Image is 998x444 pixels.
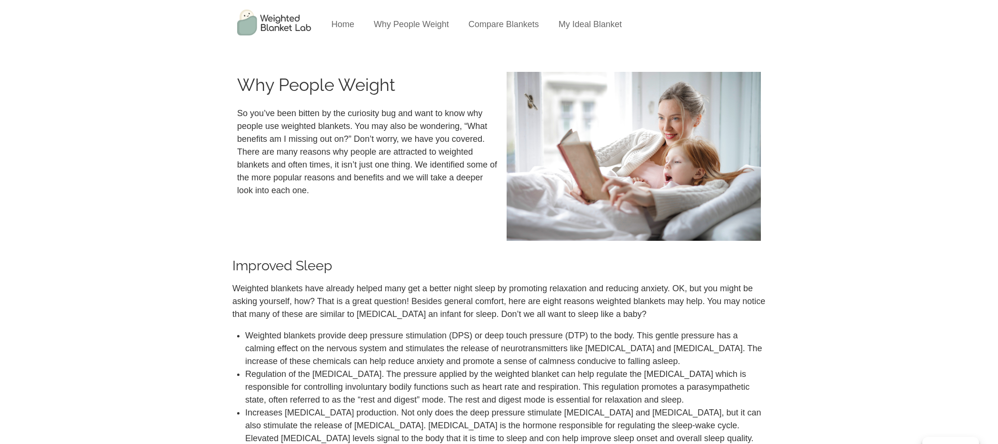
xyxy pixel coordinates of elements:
h2: Improved Sleep [232,259,766,273]
a: Home [331,20,354,29]
h1: Why People Weight [237,72,497,98]
p: So you’ve been bitten by the curiosity bug and want to know why people use weighted blankets. You... [237,107,497,197]
a: Compare Blankets [469,20,539,29]
li: Regulation of the [MEDICAL_DATA]. The pressure applied by the weighted blanket can help regulate ... [245,368,766,406]
a: Why People Weight [374,20,449,29]
p: Weighted blankets have already helped many get a better night sleep by promoting relaxation and r... [232,282,766,321]
a: My Ideal Blanket [559,20,622,29]
li: Weighted blankets provide deep pressure stimulation (DPS) or deep touch pressure (DTP) to the bod... [245,329,766,368]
